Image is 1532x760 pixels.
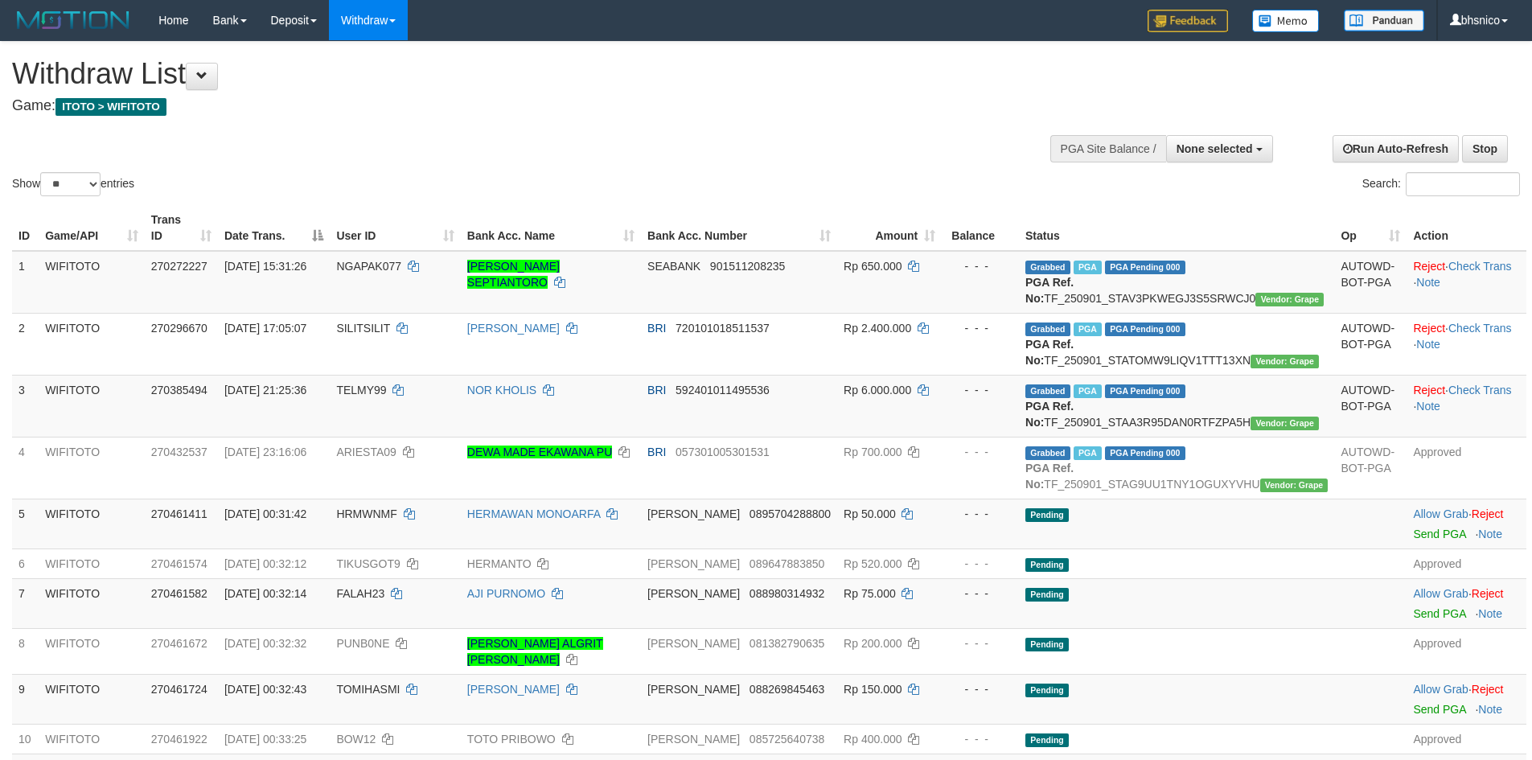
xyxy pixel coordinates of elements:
[145,205,218,251] th: Trans ID: activate to sort column ascending
[750,587,824,600] span: Copy 088980314932 to clipboard
[1019,437,1334,499] td: TF_250901_STAG9UU1TNY1OGUXYVHU
[39,375,145,437] td: WIFITOTO
[1177,142,1253,155] span: None selected
[948,506,1012,522] div: - - -
[1333,135,1459,162] a: Run Auto-Refresh
[1074,446,1102,460] span: Marked by bhsaldo
[844,260,902,273] span: Rp 650.000
[12,628,39,674] td: 8
[12,251,39,314] td: 1
[647,384,666,396] span: BRI
[1407,313,1526,375] td: · ·
[39,578,145,628] td: WIFITOTO
[467,557,532,570] a: HERMANTO
[39,437,145,499] td: WIFITOTO
[1025,684,1069,697] span: Pending
[1334,313,1407,375] td: AUTOWD-BOT-PGA
[39,724,145,754] td: WIFITOTO
[39,205,145,251] th: Game/API: activate to sort column ascending
[948,635,1012,651] div: - - -
[12,674,39,724] td: 9
[1025,462,1074,491] b: PGA Ref. No:
[1448,322,1512,335] a: Check Trans
[676,322,770,335] span: Copy 720101018511537 to clipboard
[1406,172,1520,196] input: Search:
[1413,260,1445,273] a: Reject
[1019,313,1334,375] td: TF_250901_STATOMW9LIQV1TTT13XN
[844,733,902,746] span: Rp 400.000
[1025,338,1074,367] b: PGA Ref. No:
[750,733,824,746] span: Copy 085725640738 to clipboard
[224,507,306,520] span: [DATE] 00:31:42
[676,446,770,458] span: Copy 057301005301531 to clipboard
[1478,607,1502,620] a: Note
[1407,437,1526,499] td: Approved
[467,683,560,696] a: [PERSON_NAME]
[1251,355,1319,368] span: Vendor URL: https://settle31.1velocity.biz
[1344,10,1424,31] img: panduan.png
[948,731,1012,747] div: - - -
[1413,703,1465,716] a: Send PGA
[1407,251,1526,314] td: · ·
[844,322,911,335] span: Rp 2.400.000
[1413,587,1471,600] span: ·
[1416,276,1440,289] a: Note
[1255,293,1324,306] span: Vendor URL: https://settle31.1velocity.biz
[467,446,612,458] a: DEWA MADE EKAWANA PU
[1448,384,1512,396] a: Check Trans
[1025,261,1070,274] span: Grabbed
[12,313,39,375] td: 2
[336,260,401,273] span: NGAPAK077
[224,322,306,335] span: [DATE] 17:05:07
[1148,10,1228,32] img: Feedback.jpg
[336,446,396,458] span: ARIESTA09
[151,260,207,273] span: 270272227
[710,260,785,273] span: Copy 901511208235 to clipboard
[467,637,603,666] a: [PERSON_NAME] ALGRIT [PERSON_NAME]
[336,733,376,746] span: BOW12
[1252,10,1320,32] img: Button%20Memo.svg
[948,258,1012,274] div: - - -
[1251,417,1319,430] span: Vendor URL: https://settle31.1velocity.biz
[647,733,740,746] span: [PERSON_NAME]
[750,507,831,520] span: Copy 0895704288800 to clipboard
[1407,628,1526,674] td: Approved
[224,637,306,650] span: [DATE] 00:32:32
[467,260,560,289] a: [PERSON_NAME] SEPTIANTORO
[1019,205,1334,251] th: Status
[39,499,145,548] td: WIFITOTO
[224,683,306,696] span: [DATE] 00:32:43
[1413,683,1471,696] span: ·
[55,98,166,116] span: ITOTO > WIFITOTO
[676,384,770,396] span: Copy 592401011495536 to clipboard
[948,382,1012,398] div: - - -
[1074,261,1102,274] span: Marked by bhsazizan
[948,585,1012,602] div: - - -
[151,384,207,396] span: 270385494
[1019,375,1334,437] td: TF_250901_STAA3R95DAN0RTFZPA5H
[1025,446,1070,460] span: Grabbed
[1334,205,1407,251] th: Op: activate to sort column ascending
[336,637,389,650] span: PUNB0NE
[647,587,740,600] span: [PERSON_NAME]
[1407,499,1526,548] td: ·
[750,637,824,650] span: Copy 081382790635 to clipboard
[1105,384,1185,398] span: PGA Pending
[467,507,600,520] a: HERMAWAN MONOARFA
[1025,638,1069,651] span: Pending
[1478,703,1502,716] a: Note
[1416,400,1440,413] a: Note
[467,322,560,335] a: [PERSON_NAME]
[151,557,207,570] span: 270461574
[1407,578,1526,628] td: ·
[12,437,39,499] td: 4
[844,637,902,650] span: Rp 200.000
[336,683,400,696] span: TOMIHASMI
[942,205,1019,251] th: Balance
[336,384,386,396] span: TELMY99
[647,557,740,570] span: [PERSON_NAME]
[1025,508,1069,522] span: Pending
[1413,322,1445,335] a: Reject
[647,260,700,273] span: SEABANK
[844,587,896,600] span: Rp 75.000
